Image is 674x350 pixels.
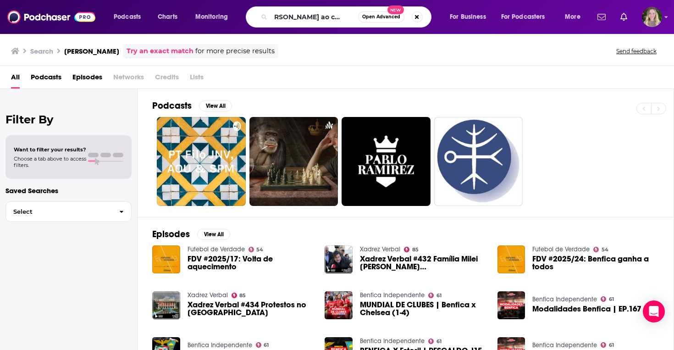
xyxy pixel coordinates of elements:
[642,7,662,27] span: Logged in as lauren19365
[443,10,497,24] button: open menu
[532,341,597,349] a: Benfica Independente
[64,47,119,56] h3: [PERSON_NAME]
[428,293,442,298] a: 61
[404,247,419,252] a: 85
[107,10,153,24] button: open menu
[188,341,252,349] a: Benfica Independente
[601,296,614,302] a: 61
[594,9,609,25] a: Show notifications dropdown
[113,70,144,89] span: Networks
[158,11,177,23] span: Charts
[428,339,442,344] a: 61
[152,245,180,273] img: FDV #2025/17: Volta de aquecimento
[254,6,440,28] div: Search podcasts, credits, & more...
[642,7,662,27] img: User Profile
[497,245,525,273] img: FDV #2025/24: Benfica ganha a todos
[232,293,246,298] a: 85
[188,245,245,253] a: Futebol de Verdade
[188,301,314,317] span: Xadrez Verbal #434 Protestos no [GEOGRAPHIC_DATA]
[256,342,269,348] a: 61
[360,255,486,271] a: Xadrez Verbal #432 Família Milei em Fuga
[360,245,400,253] a: Xadrez Verbal
[6,209,112,215] span: Select
[643,300,665,322] div: Open Intercom Messenger
[152,100,232,111] a: PodcastsView All
[239,294,246,298] span: 85
[609,297,614,301] span: 61
[271,10,358,24] input: Search podcasts, credits, & more...
[6,186,132,195] p: Saved Searches
[264,343,269,347] span: 61
[30,47,53,56] h3: Search
[11,70,20,89] a: All
[6,113,132,126] h2: Filter By
[436,339,442,344] span: 61
[362,15,400,19] span: Open Advanced
[532,305,641,313] a: Modalidades Benfica | EP.167
[7,8,95,26] img: Podchaser - Follow, Share and Rate Podcasts
[387,6,404,14] span: New
[197,229,230,240] button: View All
[152,228,230,240] a: EpisodesView All
[532,245,590,253] a: Futebol de Verdade
[617,9,631,25] a: Show notifications dropdown
[613,47,659,55] button: Send feedback
[189,10,240,24] button: open menu
[436,294,442,298] span: 61
[199,100,232,111] button: View All
[360,337,425,345] a: Benfica Independente
[188,301,314,317] a: Xadrez Verbal #434 Protestos no Nepal
[72,70,102,89] a: Episodes
[6,201,132,222] button: Select
[360,291,425,299] a: Benfica Independente
[642,7,662,27] button: Show profile menu
[558,10,592,24] button: open menu
[609,343,614,347] span: 61
[602,248,608,252] span: 54
[188,255,314,271] a: FDV #2025/17: Volta de aquecimento
[152,291,180,319] img: Xadrez Verbal #434 Protestos no Nepal
[14,146,86,153] span: Want to filter your results?
[450,11,486,23] span: For Business
[532,295,597,303] a: Benfica Independente
[195,11,228,23] span: Monitoring
[127,46,193,56] a: Try an exact match
[31,70,61,89] a: Podcasts
[325,291,353,319] img: MUNDIAL DE CLUBES | Benfica x Chelsea (1-4)
[152,10,183,24] a: Charts
[360,255,486,271] span: Xadrez Verbal #432 Família Milei [PERSON_NAME][GEOGRAPHIC_DATA]
[601,342,614,348] a: 61
[190,70,204,89] span: Lists
[249,247,264,252] a: 54
[565,11,580,23] span: More
[412,248,419,252] span: 85
[593,247,608,252] a: 54
[155,70,179,89] span: Credits
[152,100,192,111] h2: Podcasts
[256,248,263,252] span: 54
[195,46,275,56] span: for more precise results
[501,11,545,23] span: For Podcasters
[495,10,558,24] button: open menu
[360,301,486,317] a: MUNDIAL DE CLUBES | Benfica x Chelsea (1-4)
[532,255,659,271] a: FDV #2025/24: Benfica ganha a todos
[497,291,525,319] img: Modalidades Benfica | EP.167
[358,11,404,22] button: Open AdvancedNew
[188,291,228,299] a: Xadrez Verbal
[114,11,141,23] span: Podcasts
[325,245,353,273] img: Xadrez Verbal #432 Família Milei em Fuga
[14,156,86,168] span: Choose a tab above to access filters.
